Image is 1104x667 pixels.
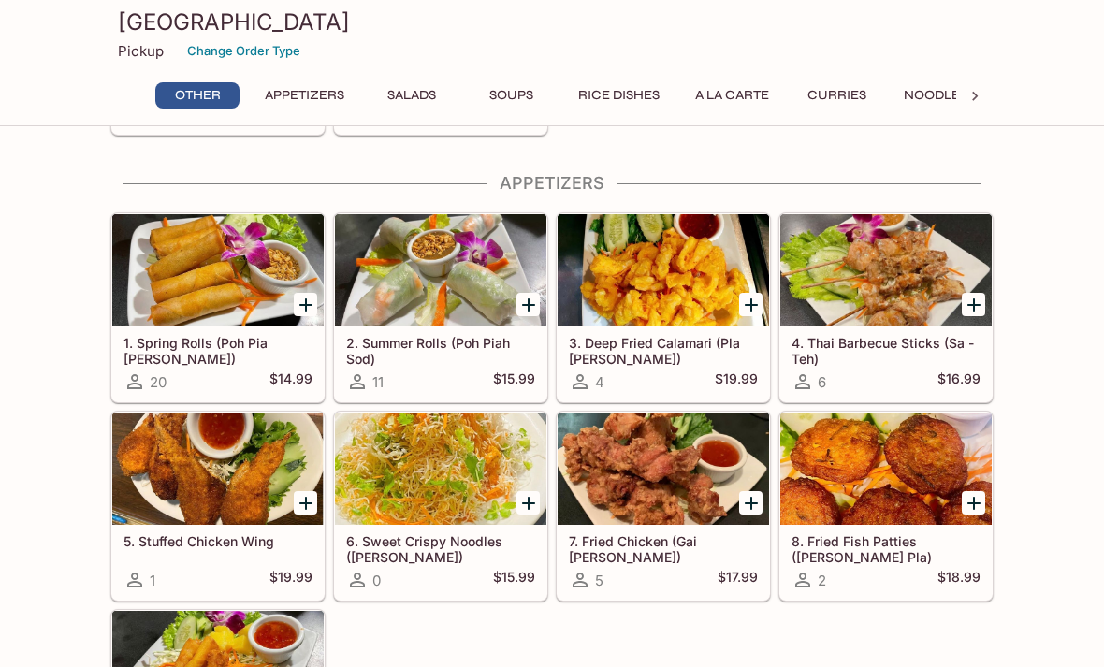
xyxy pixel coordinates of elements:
[794,82,879,109] button: Curries
[346,335,535,366] h5: 2. Summer Rolls (Poh Piah Sod)
[110,173,994,194] h4: Appetizers
[715,370,758,393] h5: $19.99
[558,214,769,326] div: 3. Deep Fried Calamari (Pla Meuk Tod)
[962,491,985,515] button: Add 8. Fried Fish Patties (Tod Mun Pla)
[254,82,355,109] button: Appetizers
[739,293,763,316] button: Add 3. Deep Fried Calamari (Pla Meuk Tod)
[155,82,240,109] button: Other
[150,373,167,391] span: 20
[372,572,381,589] span: 0
[370,82,454,109] button: Salads
[335,413,546,525] div: 6. Sweet Crispy Noodles (Mee Krob)
[112,413,324,525] div: 5. Stuffed Chicken Wing
[335,214,546,326] div: 2. Summer Rolls (Poh Piah Sod)
[557,412,770,601] a: 7. Fried Chicken (Gai [PERSON_NAME])5$17.99
[818,373,826,391] span: 6
[558,413,769,525] div: 7. Fried Chicken (Gai Tod)
[111,412,325,601] a: 5. Stuffed Chicken Wing1$19.99
[780,214,992,326] div: 4. Thai Barbecue Sticks (Sa - Teh)
[118,42,164,60] p: Pickup
[334,412,547,601] a: 6. Sweet Crispy Noodles ([PERSON_NAME])0$15.99
[294,491,317,515] button: Add 5. Stuffed Chicken Wing
[372,373,384,391] span: 11
[595,373,604,391] span: 4
[893,82,978,109] button: Noodles
[123,533,312,549] h5: 5. Stuffed Chicken Wing
[123,335,312,366] h5: 1. Spring Rolls (Poh Pia [PERSON_NAME])
[962,293,985,316] button: Add 4. Thai Barbecue Sticks (Sa - Teh)
[792,533,981,564] h5: 8. Fried Fish Patties ([PERSON_NAME] Pla)
[469,82,553,109] button: Soups
[516,491,540,515] button: Add 6. Sweet Crispy Noodles (Mee Krob)
[739,491,763,515] button: Add 7. Fried Chicken (Gai Tod)
[557,213,770,402] a: 3. Deep Fried Calamari (Pla [PERSON_NAME])4$19.99
[112,214,324,326] div: 1. Spring Rolls (Poh Pia Tod)
[568,82,670,109] button: Rice Dishes
[111,213,325,402] a: 1. Spring Rolls (Poh Pia [PERSON_NAME])20$14.99
[780,413,992,525] div: 8. Fried Fish Patties (Tod Mun Pla)
[818,572,826,589] span: 2
[569,533,758,564] h5: 7. Fried Chicken (Gai [PERSON_NAME])
[493,370,535,393] h5: $15.99
[493,569,535,591] h5: $15.99
[346,533,535,564] h5: 6. Sweet Crispy Noodles ([PERSON_NAME])
[937,569,981,591] h5: $18.99
[792,335,981,366] h5: 4. Thai Barbecue Sticks (Sa - Teh)
[718,569,758,591] h5: $17.99
[937,370,981,393] h5: $16.99
[294,293,317,316] button: Add 1. Spring Rolls (Poh Pia Tod)
[269,370,312,393] h5: $14.99
[179,36,309,65] button: Change Order Type
[569,335,758,366] h5: 3. Deep Fried Calamari (Pla [PERSON_NAME])
[334,213,547,402] a: 2. Summer Rolls (Poh Piah Sod)11$15.99
[595,572,603,589] span: 5
[118,7,986,36] h3: [GEOGRAPHIC_DATA]
[516,293,540,316] button: Add 2. Summer Rolls (Poh Piah Sod)
[685,82,779,109] button: A La Carte
[150,572,155,589] span: 1
[269,569,312,591] h5: $19.99
[779,213,993,402] a: 4. Thai Barbecue Sticks (Sa - Teh)6$16.99
[779,412,993,601] a: 8. Fried Fish Patties ([PERSON_NAME] Pla)2$18.99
